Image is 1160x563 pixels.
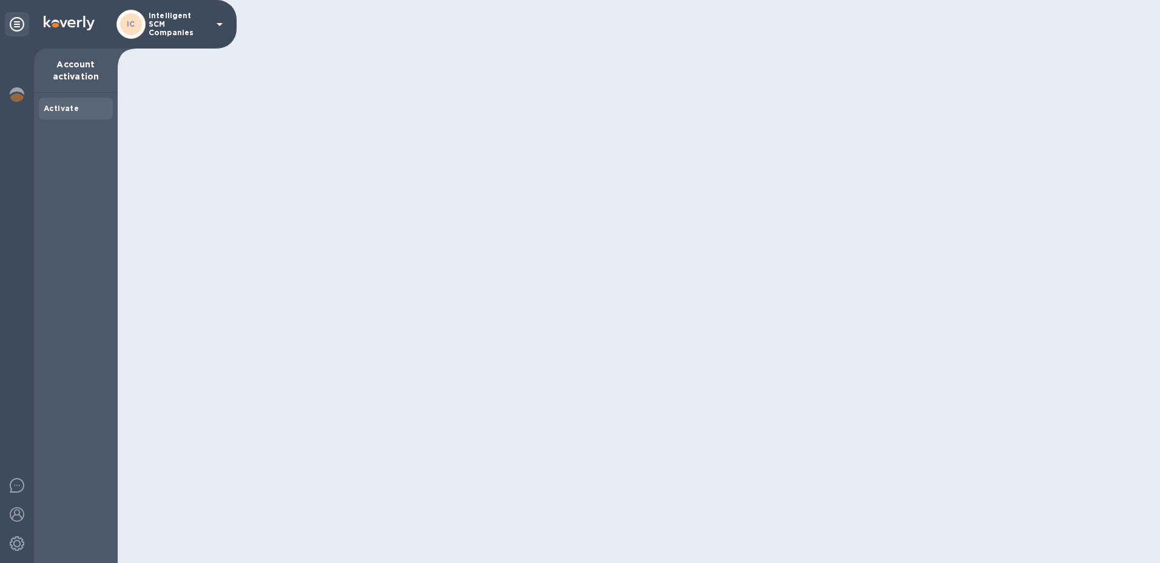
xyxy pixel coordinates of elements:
[44,58,108,83] p: Account activation
[5,12,29,36] div: Unpin categories
[127,19,135,29] b: IC
[149,12,209,37] p: Intelligent SCM Companies
[44,16,95,30] img: Logo
[44,104,79,113] b: Activate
